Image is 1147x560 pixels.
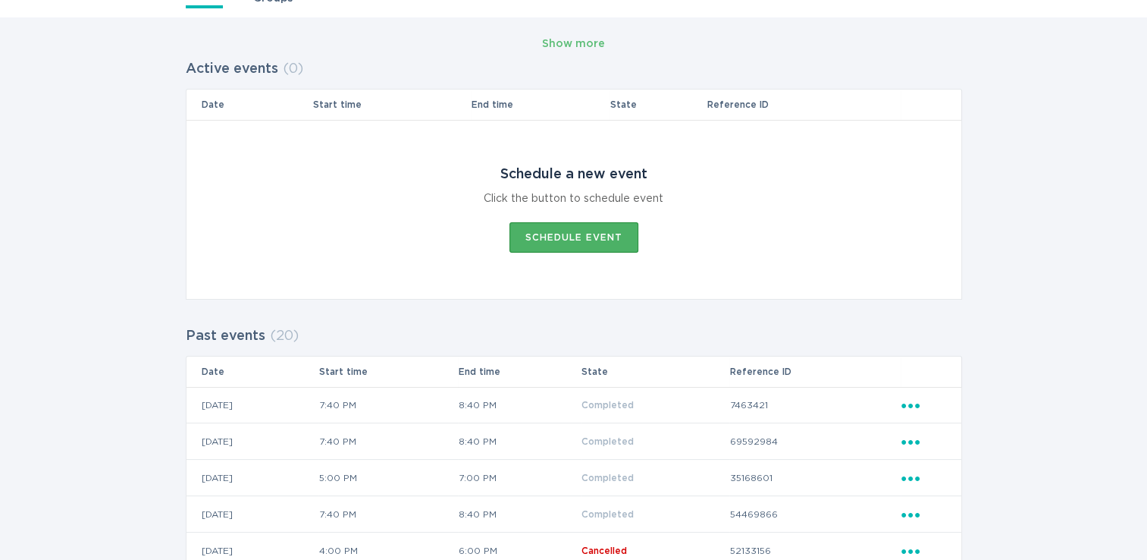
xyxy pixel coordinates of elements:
[458,387,581,423] td: 8:40 PM
[542,33,605,55] button: Show more
[186,423,961,460] tr: 09bafd311e8d41cbb779deb5e2a2efc6
[318,357,458,387] th: Start time
[186,322,265,350] h2: Past events
[542,36,605,52] div: Show more
[901,543,946,559] div: Popover menu
[318,460,458,496] td: 5:00 PM
[581,401,634,410] span: Completed
[707,90,901,120] th: Reference ID
[901,506,946,523] div: Popover menu
[458,496,581,533] td: 8:40 PM
[283,62,303,76] span: ( 0 )
[901,433,946,450] div: Popover menu
[458,460,581,496] td: 7:00 PM
[186,90,961,120] tr: Table Headers
[186,387,318,423] td: [DATE]
[581,473,634,483] span: Completed
[186,496,318,533] td: [DATE]
[186,357,961,387] tr: Table Headers
[318,496,458,533] td: 7:40 PM
[186,496,961,533] tr: 77ff240f21e345ca95dc5d18a3a0016e
[458,423,581,460] td: 8:40 PM
[318,423,458,460] td: 7:40 PM
[581,546,627,555] span: Cancelled
[186,55,278,83] h2: Active events
[729,357,901,387] th: Reference ID
[729,460,901,496] td: 35168601
[729,387,901,423] td: 7463421
[458,357,581,387] th: End time
[270,329,299,343] span: ( 20 )
[581,437,634,446] span: Completed
[186,90,313,120] th: Date
[729,496,901,533] td: 54469866
[186,387,961,423] tr: 7dbc9fb74ad74d2bb6dff29564c2a63a
[186,460,318,496] td: [DATE]
[509,222,638,253] button: Schedule event
[581,357,729,387] th: State
[471,90,610,120] th: End time
[581,510,634,519] span: Completed
[312,90,470,120] th: Start time
[901,470,946,486] div: Popover menu
[318,387,458,423] td: 7:40 PM
[186,460,961,496] tr: f7297d61edf34edd9f35e7b4da27c54f
[901,397,946,414] div: Popover menu
[500,166,647,183] div: Schedule a new event
[186,423,318,460] td: [DATE]
[610,90,707,120] th: State
[186,357,318,387] th: Date
[525,233,622,242] div: Schedule event
[484,190,663,207] div: Click the button to schedule event
[729,423,901,460] td: 69592984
